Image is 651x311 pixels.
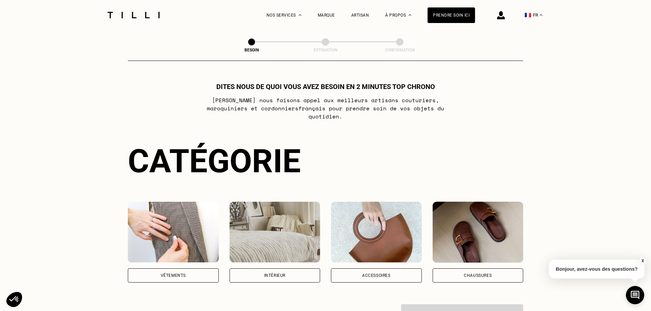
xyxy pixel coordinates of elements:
[362,273,391,277] div: Accessoires
[549,260,645,279] p: Bonjour, avez-vous des questions?
[191,96,460,120] p: [PERSON_NAME] nous faisons appel aux meilleurs artisans couturiers , maroquiniers et cordonniers ...
[299,14,301,16] img: Menu déroulant
[318,13,335,18] a: Marque
[366,48,434,52] div: Confirmation
[264,273,285,277] div: Intérieur
[292,48,359,52] div: Estimation
[105,12,162,18] img: Logo du service de couturière Tilli
[428,7,475,23] a: Prendre soin ici
[218,48,285,52] div: Besoin
[525,12,531,18] span: 🇫🇷
[464,273,492,277] div: Chaussures
[409,14,411,16] img: Menu déroulant à propos
[639,257,646,265] button: X
[331,202,422,263] img: Accessoires
[497,11,505,19] img: icône connexion
[128,202,219,263] img: Vêtements
[433,202,524,263] img: Chaussures
[216,83,435,91] h1: Dites nous de quoi vous avez besoin en 2 minutes top chrono
[351,13,369,18] a: Artisan
[128,142,523,180] div: Catégorie
[540,14,542,16] img: menu déroulant
[230,202,320,263] img: Intérieur
[161,273,186,277] div: Vêtements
